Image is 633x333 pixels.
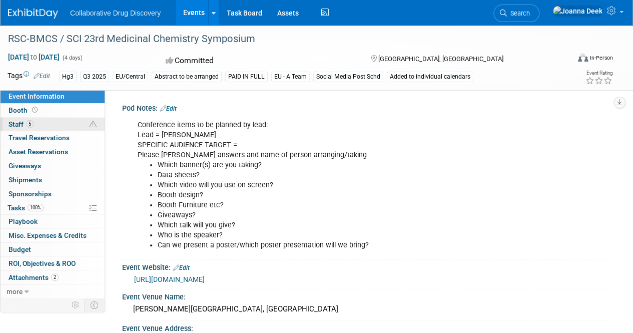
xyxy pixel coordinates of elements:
div: RSC-BMCS / SCI 23rd Medicinal Chemistry Symposium [5,30,561,48]
div: Abstract to be arranged [152,72,222,82]
a: Misc. Expenses & Credits [1,229,105,242]
a: Event Information [1,90,105,103]
div: Event Rating [585,71,612,76]
a: Search [493,5,539,22]
span: 2 [51,273,59,281]
a: ROI, Objectives & ROO [1,257,105,270]
span: Booth not reserved yet [30,106,40,114]
span: Asset Reservations [9,148,68,156]
img: ExhibitDay [8,9,58,19]
li: Which banner(s) are you taking? [158,160,510,170]
span: Budget [9,245,31,253]
span: Collaborative Drug Discovery [70,9,161,17]
div: EU/Central [113,72,148,82]
span: [GEOGRAPHIC_DATA], [GEOGRAPHIC_DATA] [378,55,503,63]
a: Budget [1,243,105,256]
a: Shipments [1,173,105,187]
span: (4 days) [62,55,83,61]
span: ROI, Objectives & ROO [9,259,76,267]
td: Toggle Event Tabs [85,298,105,311]
a: Staff5 [1,118,105,131]
span: Travel Reservations [9,134,70,142]
div: PAID IN FULL [225,72,268,82]
li: Booth Furniture etc? [158,200,510,210]
div: Event Website: [122,260,613,273]
span: Event Information [9,92,65,100]
span: 100% [28,204,44,211]
span: Search [507,10,530,17]
a: Sponsorships [1,187,105,201]
img: Format-Inperson.png [578,54,588,62]
span: Misc. Expenses & Credits [9,231,87,239]
div: Pod Notes: [122,101,613,114]
a: Tasks100% [1,201,105,215]
span: Booth [9,106,40,114]
a: more [1,285,105,298]
a: Travel Reservations [1,131,105,145]
li: Giveaways? [158,210,510,220]
li: Who is the speaker? [158,230,510,240]
div: Hg3 [59,72,77,82]
div: In-Person [589,54,613,62]
span: Potential Scheduling Conflict -- at least one attendee is tagged in another overlapping event. [90,120,97,129]
a: Edit [173,264,190,271]
li: Booth design? [158,190,510,200]
div: Social Media Post Schd [313,72,383,82]
td: Personalize Event Tab Strip [67,298,85,311]
a: [URL][DOMAIN_NAME] [134,275,205,283]
div: Added to individual calendars [387,72,473,82]
div: Q3 2025 [80,72,109,82]
span: 5 [26,120,34,128]
div: Event Format [524,52,613,67]
span: Giveaways [9,162,41,170]
a: Edit [160,105,177,112]
li: Which talk will you give? [158,220,510,230]
a: Edit [34,73,50,80]
div: Conference items to be planned by lead: Lead = [PERSON_NAME] SPECIFIC AUDIENCE TARGET = Please [P... [131,115,516,256]
a: Asset Reservations [1,145,105,159]
span: [DATE] [DATE] [8,53,60,62]
span: Sponsorships [9,190,52,198]
span: Attachments [9,273,59,281]
span: more [7,287,23,295]
a: Giveaways [1,159,105,173]
span: Playbook [9,217,38,225]
td: Tags [8,71,50,82]
li: Which video will you use on screen? [158,180,510,190]
a: Attachments2 [1,271,105,284]
div: Committed [163,52,354,70]
span: Shipments [9,176,42,184]
div: EU - A Team [271,72,310,82]
div: [PERSON_NAME][GEOGRAPHIC_DATA], [GEOGRAPHIC_DATA] [130,301,605,317]
div: Event Venue Name: [122,289,613,302]
a: Playbook [1,215,105,228]
li: Can we present a poster/which poster presentation will we bring? [158,240,510,250]
span: to [29,53,39,61]
a: Booth [1,104,105,117]
li: Data sheets? [158,170,510,180]
span: Staff [9,120,34,128]
img: Joanna Deek [552,6,603,17]
span: Tasks [8,204,44,212]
